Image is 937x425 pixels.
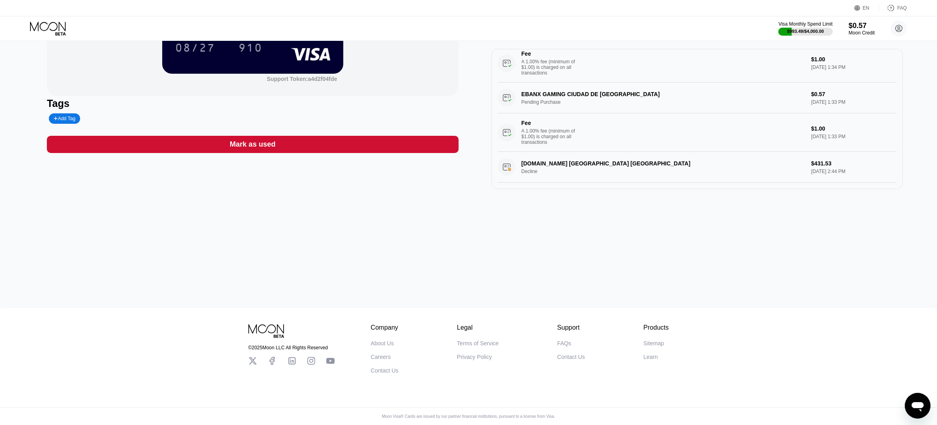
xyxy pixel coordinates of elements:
[849,22,875,30] div: $0.57
[457,340,499,346] div: Terms of Service
[54,116,75,121] div: Add Tag
[905,393,931,419] iframe: Schaltfläche zum Öffnen des Messaging-Fensters; Konversation läuft
[498,44,897,83] div: FeeA 1.00% fee (minimum of $1.00) is charged on all transactions$1.00[DATE] 1:34 PM
[238,42,262,55] div: 910
[863,5,870,11] div: EN
[248,345,335,350] div: © 2025 Moon LLC All Rights Reserved
[811,64,897,70] div: [DATE] 1:34 PM
[371,324,399,331] div: Company
[457,354,492,360] div: Privacy Policy
[787,29,824,34] div: $993.49 / $4,000.00
[557,324,585,331] div: Support
[169,38,221,58] div: 08/27
[230,140,276,149] div: Mark as used
[522,120,578,126] div: Fee
[643,354,658,360] div: Learn
[375,414,562,419] div: Moon Visa® Cards are issued by our partner financial institutions, pursuant to a license from Visa.
[879,4,907,12] div: FAQ
[371,340,394,346] div: About Us
[49,113,80,124] div: Add Tag
[522,50,578,57] div: Fee
[643,340,664,346] div: Sitemap
[371,354,391,360] div: Careers
[371,367,399,374] div: Contact Us
[522,59,582,76] div: A 1.00% fee (minimum of $1.00) is charged on all transactions
[498,113,897,152] div: FeeA 1.00% fee (minimum of $1.00) is charged on all transactions$1.00[DATE] 1:33 PM
[457,324,499,331] div: Legal
[47,136,459,153] div: Mark as used
[811,125,897,132] div: $1.00
[47,98,459,109] div: Tags
[267,76,337,82] div: Support Token: a4d2f04fde
[522,128,582,145] div: A 1.00% fee (minimum of $1.00) is charged on all transactions
[811,134,897,139] div: [DATE] 1:33 PM
[232,38,268,58] div: 910
[849,22,875,36] div: $0.57Moon Credit
[643,324,669,331] div: Products
[267,76,337,82] div: Support Token:a4d2f04fde
[557,340,571,346] div: FAQs
[849,30,875,36] div: Moon Credit
[854,4,879,12] div: EN
[557,354,585,360] div: Contact Us
[811,56,897,62] div: $1.00
[778,21,832,27] div: Visa Monthly Spend Limit
[175,42,215,55] div: 08/27
[778,21,832,36] div: Visa Monthly Spend Limit$993.49/$4,000.00
[897,5,907,11] div: FAQ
